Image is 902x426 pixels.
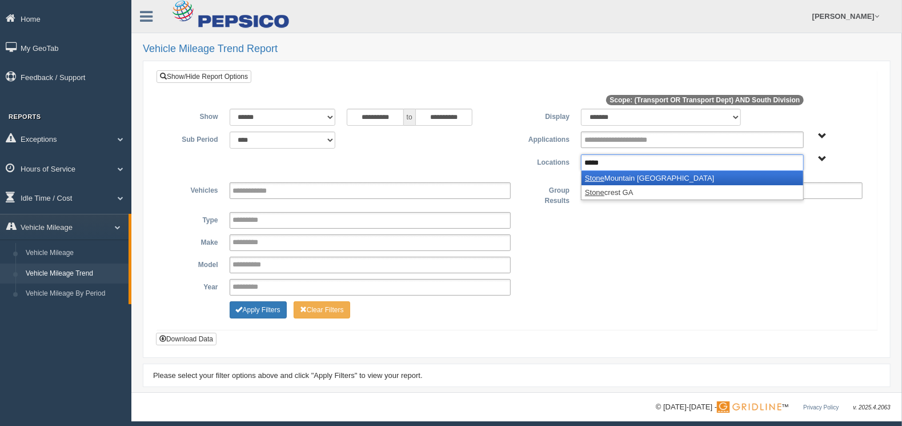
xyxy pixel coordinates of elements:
[294,301,350,318] button: Change Filter Options
[230,301,287,318] button: Change Filter Options
[143,43,891,55] h2: Vehicle Mileage Trend Report
[517,154,576,168] label: Locations
[165,279,224,293] label: Year
[165,109,224,122] label: Show
[585,174,604,182] em: Stone
[165,257,224,270] label: Model
[165,182,224,196] label: Vehicles
[21,243,129,264] a: Vehicle Mileage
[516,109,575,122] label: Display
[582,185,803,200] li: crest GA
[21,264,129,284] a: Vehicle Mileage Trend
[165,132,224,145] label: Sub Period
[21,284,129,304] a: Vehicle Mileage By Period
[606,95,804,105] span: Scope: (Transport OR Transport Dept) AND South Division
[165,234,224,248] label: Make
[582,171,803,185] li: Mountain [GEOGRAPHIC_DATA]
[803,404,839,411] a: Privacy Policy
[853,404,891,411] span: v. 2025.4.2063
[156,333,217,345] button: Download Data
[404,109,415,126] span: to
[717,401,781,413] img: Gridline
[516,132,575,145] label: Applications
[165,212,224,226] label: Type
[157,70,251,83] a: Show/Hide Report Options
[656,401,891,413] div: © [DATE]-[DATE] - ™
[585,188,604,197] em: Stone
[516,182,575,206] label: Group Results
[153,371,423,380] span: Please select your filter options above and click "Apply Filters" to view your report.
